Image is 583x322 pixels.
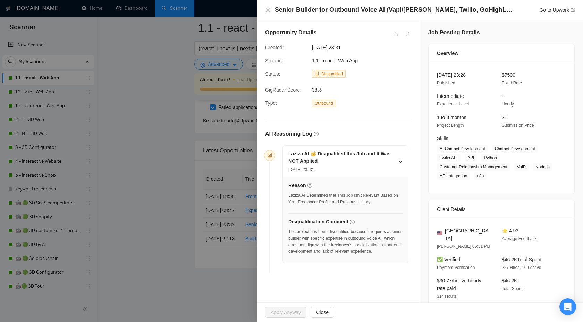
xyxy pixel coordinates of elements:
[437,102,469,107] span: Experience Level
[502,265,541,270] span: 227 Hires, 169 Active
[312,100,336,107] span: Outbound
[307,183,312,188] span: question-circle
[288,218,348,226] h5: Disqualification Comment
[312,86,416,94] span: 38%
[437,257,461,262] span: ✅ Verified
[502,123,534,128] span: Submission Price
[350,220,355,224] span: question-circle
[288,182,306,189] h5: Reason
[474,172,487,180] span: n8n
[428,28,480,37] h5: Job Posting Details
[492,145,538,153] span: Chatbot Development
[437,172,470,180] span: API Integration
[465,154,477,162] span: API
[437,244,490,249] span: [PERSON_NAME] 05:31 PM
[288,167,314,172] span: [DATE] 23: 31
[267,153,272,158] span: robot
[437,145,488,153] span: AI Chatbot Development
[314,132,319,136] span: question-circle
[437,200,566,219] div: Client Details
[265,7,271,13] button: Close
[533,163,552,171] span: Node.js
[437,154,461,162] span: Twilio API
[312,58,358,63] span: 1.1 - react - Web App
[437,265,475,270] span: Payment Verification
[502,102,514,107] span: Hourly
[437,123,464,128] span: Project Length
[437,278,481,291] span: $30.77/hr avg hourly rate paid
[437,50,458,57] span: Overview
[265,58,285,63] span: Scanner:
[514,163,529,171] span: VoIP
[265,130,312,138] h5: AI Reasoning Log
[502,93,504,99] span: -
[311,307,334,318] button: Close
[265,28,316,37] h5: Opportunity Details
[571,8,575,12] span: export
[437,72,466,78] span: [DATE] 23:28
[315,72,319,76] span: robot
[265,71,280,77] span: Status:
[502,80,522,85] span: Fixed Rate
[502,278,517,283] span: $46.2K
[288,229,403,255] div: The project has been disqualified because it requires a senior builder with specific expertise in...
[437,294,456,299] span: 314 Hours
[502,115,507,120] span: 21
[316,308,329,316] span: Close
[275,6,514,14] h4: Senior Builder for Outbound Voice AI (Vapi/[PERSON_NAME], Twilio, GoHighLevel, n8n)
[502,236,537,241] span: Average Feedback
[559,298,576,315] div: Open Intercom Messenger
[437,80,455,85] span: Published
[288,192,403,205] div: Laziza AI Determined that This Job Isn’t Relevant Based on Your Freelancer Profile and Previous H...
[437,136,448,141] span: Skills
[539,7,575,13] a: Go to Upworkexport
[437,231,442,236] img: 🇺🇸
[502,228,518,234] span: ⭐ 4.93
[445,227,491,242] span: [GEOGRAPHIC_DATA]
[265,45,284,50] span: Created:
[288,150,394,165] h5: Laziza AI 👑 Disqualified this Job and It Was NOT Applied
[265,100,277,106] span: Type:
[437,93,464,99] span: Intermediate
[321,71,343,76] span: Disqualified
[312,44,416,51] span: [DATE] 23:31
[398,160,403,164] span: right
[481,154,499,162] span: Python
[265,7,271,12] span: close
[437,163,510,171] span: Customer Relationship Management
[265,87,301,93] span: GigRadar Score:
[502,286,523,291] span: Total Spent
[502,257,541,262] span: $46.2K Total Spent
[437,115,466,120] span: 1 to 3 months
[502,72,515,78] span: $7500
